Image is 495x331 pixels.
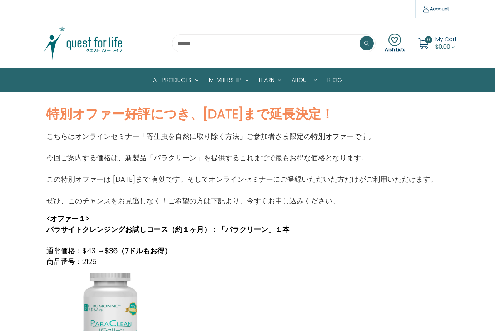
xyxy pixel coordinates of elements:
span: My Cart [435,35,457,43]
p: 通常価格：$43 → [46,245,289,256]
strong: <オファー１> [46,214,89,224]
a: All Products [148,69,204,92]
img: Quest Group [39,25,128,61]
a: Wish Lists [385,34,405,53]
strong: $36（7ドルもお得） [104,246,172,256]
p: この特別オファーは [DATE]まで 有効です。そしてオンラインセミナーにご登録いただいた方だけがご利用いただけます。 [46,174,437,185]
a: About [286,69,322,92]
strong: パラサイトクレンジングお試しコース（約１ヶ月）：「パラクリーン」１本 [46,224,289,234]
a: Learn [254,69,287,92]
p: こちらはオンラインセミナー「寄生虫を自然に取り除く方法」ご参加者さま限定の特別オファーです。 [46,131,437,142]
a: Blog [322,69,347,92]
strong: 特別オファー好評につき、[DATE]まで延長決定！ [46,105,334,123]
p: ぜひ、このチャンスをお見逃しなく！ご希望の方は下記より、今すぐお申し込みください。 [46,195,437,206]
a: Cart with 0 items [435,35,457,51]
span: 0 [425,36,432,43]
span: $0.00 [435,43,450,51]
p: 今回ご案内する価格は、新製品「パラクリーン」を提供するこれまでで最もお得な価格となります。 [46,152,437,163]
a: Membership [204,69,254,92]
p: 商品番号：2125 [46,256,289,267]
